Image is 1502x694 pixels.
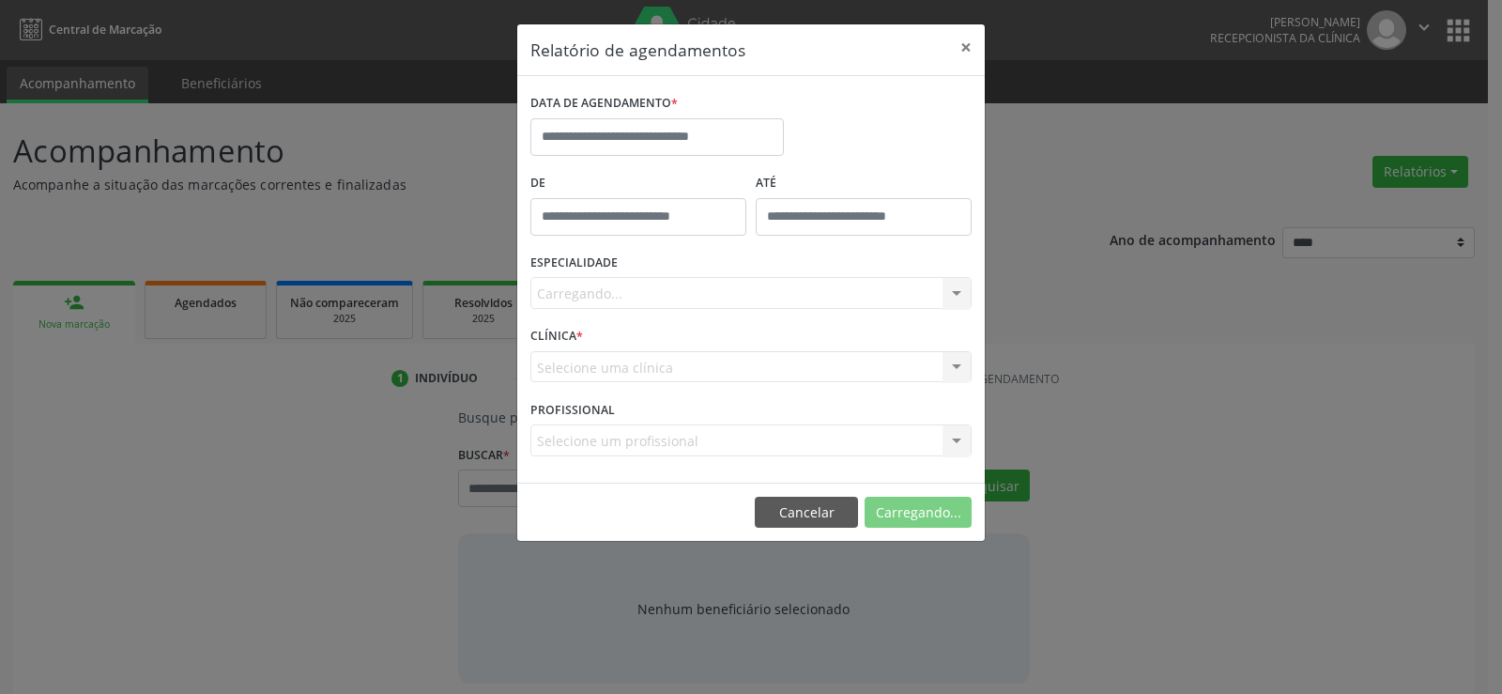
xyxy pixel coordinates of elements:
label: PROFISSIONAL [530,395,615,424]
button: Carregando... [865,497,972,529]
button: Cancelar [755,497,858,529]
label: De [530,169,746,198]
label: DATA DE AGENDAMENTO [530,89,678,118]
label: ESPECIALIDADE [530,249,618,278]
label: ATÉ [756,169,972,198]
button: Close [947,24,985,70]
h5: Relatório de agendamentos [530,38,745,62]
label: CLÍNICA [530,322,583,351]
